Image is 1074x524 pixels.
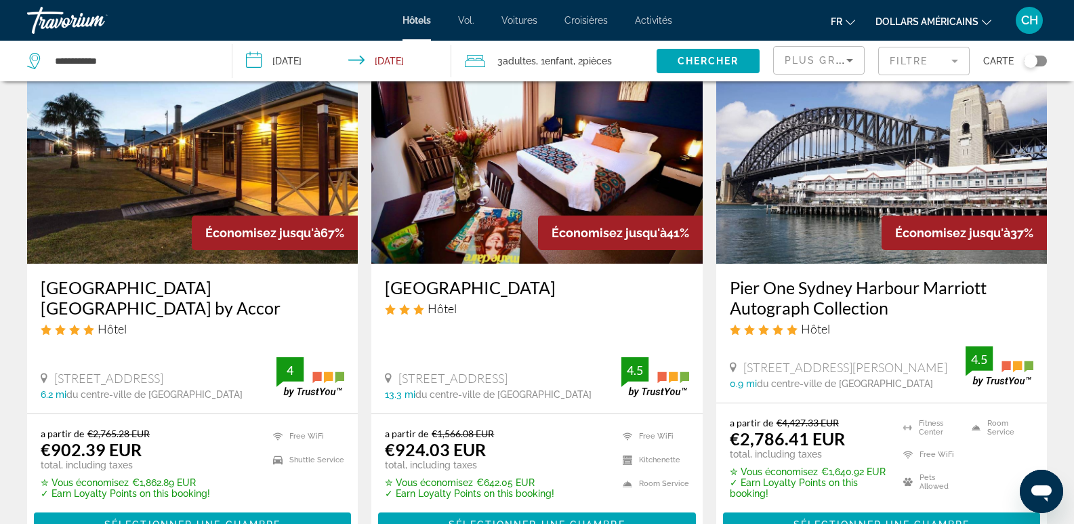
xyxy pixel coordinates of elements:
span: [STREET_ADDRESS][PERSON_NAME] [743,360,947,375]
a: Croisières [564,15,608,26]
a: Travorium [27,3,163,38]
span: du centre-ville de [GEOGRAPHIC_DATA] [66,389,243,400]
p: ✓ Earn Loyalty Points on this booking! [385,488,554,499]
img: Hotel image [27,47,358,264]
p: ✓ Earn Loyalty Points on this booking! [41,488,210,499]
p: ✓ Earn Loyalty Points on this booking! [730,477,886,499]
li: Room Service [965,417,1033,437]
img: Hotel image [716,47,1047,264]
span: Enfant [545,56,573,66]
li: Kitchenette [616,451,689,468]
font: CH [1021,13,1038,27]
a: [GEOGRAPHIC_DATA] [385,277,688,298]
span: Hôtel [428,301,457,316]
mat-select: Sort by [785,52,853,68]
ins: €902.39 EUR [41,439,142,460]
p: total, including taxes [730,449,886,460]
iframe: Bouton de lancement de la fenêtre de messagerie [1020,470,1063,513]
span: 13.3 mi [385,389,415,400]
span: ✮ Vous économisez [385,477,473,488]
li: Free WiFi [896,445,965,465]
div: 4.5 [621,362,648,378]
span: Chercher [678,56,739,66]
a: Voitures [501,15,537,26]
span: Économisez jusqu'à [205,226,321,240]
span: Adultes [503,56,536,66]
span: Carte [983,52,1014,70]
div: 4 star Hotel [41,321,344,336]
ins: €2,786.41 EUR [730,428,845,449]
div: 67% [192,216,358,250]
span: Économisez jusqu'à [895,226,1010,240]
a: Hôtels [402,15,431,26]
span: pièces [583,56,612,66]
img: trustyou-badge.svg [621,357,689,397]
span: Plus grandes économies [785,55,947,66]
button: Changer de devise [875,12,991,31]
img: trustyou-badge.svg [966,346,1033,386]
span: , 1 [536,52,573,70]
span: 0.9 mi [730,378,757,389]
button: Changer de langue [831,12,855,31]
div: 5 star Hotel [730,321,1033,336]
span: ✮ Vous économisez [730,466,818,477]
span: a partir de [385,428,428,439]
li: Shuttle Service [266,451,344,468]
del: €4,427.33 EUR [777,417,839,428]
p: €1,862.89 EUR [41,477,210,488]
button: Check-in date: Sep 19, 2025 Check-out date: Sep 26, 2025 [232,41,451,81]
button: Menu utilisateur [1012,6,1047,35]
del: €1,566.08 EUR [432,428,494,439]
li: Free WiFi [266,428,344,445]
font: dollars américains [875,16,978,27]
span: 3 [497,52,536,70]
span: du centre-ville de [GEOGRAPHIC_DATA] [415,389,592,400]
li: Pets Allowed [896,472,965,492]
span: du centre-ville de [GEOGRAPHIC_DATA] [757,378,933,389]
span: 6.2 mi [41,389,66,400]
div: 3 star Hotel [385,301,688,316]
div: 4.5 [966,351,993,367]
li: Fitness Center [896,417,965,437]
li: Room Service [616,475,689,492]
span: [STREET_ADDRESS] [398,371,508,386]
button: Chercher [657,49,760,73]
p: €642.05 EUR [385,477,554,488]
div: 41% [538,216,703,250]
p: €1,640.92 EUR [730,466,886,477]
a: Pier One Sydney Harbour Marriott Autograph Collection [730,277,1033,318]
a: [GEOGRAPHIC_DATA] [GEOGRAPHIC_DATA] by Accor [41,277,344,318]
span: Économisez jusqu'à [552,226,667,240]
button: Travelers: 3 adults, 1 child [451,41,657,81]
button: Toggle map [1014,55,1047,67]
del: €2,765.28 EUR [87,428,150,439]
span: , 2 [573,52,612,70]
a: Activités [635,15,672,26]
li: Free WiFi [616,428,689,445]
a: Vol. [458,15,474,26]
img: trustyou-badge.svg [276,357,344,397]
div: 4 [276,362,304,378]
span: [STREET_ADDRESS] [54,371,163,386]
p: total, including taxes [41,460,210,470]
img: Hotel image [371,47,702,264]
p: total, including taxes [385,460,554,470]
span: Hôtel [801,321,830,336]
span: a partir de [41,428,84,439]
div: 37% [882,216,1047,250]
ins: €924.03 EUR [385,439,486,460]
span: Hôtel [98,321,127,336]
button: Filter [878,46,970,76]
span: a partir de [730,417,773,428]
